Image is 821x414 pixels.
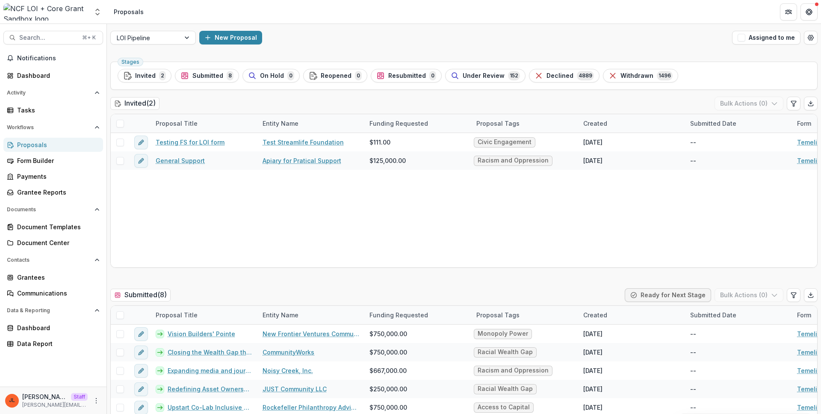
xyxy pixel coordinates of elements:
div: [DATE] [583,366,602,375]
div: Submitted Date [685,310,741,319]
div: Proposal Tags [471,114,578,133]
span: $125,000.00 [369,156,406,165]
div: Communications [17,289,96,298]
button: edit [134,382,148,396]
span: Withdrawn [620,72,653,80]
div: Entity Name [257,119,304,128]
div: Created [578,306,685,324]
span: 4889 [577,71,594,80]
button: New Proposal [199,31,262,44]
div: Proposal Tags [471,310,525,319]
span: $250,000.00 [369,384,407,393]
a: Communications [3,286,103,300]
span: Data & Reporting [7,308,91,313]
div: Document Templates [17,222,96,231]
button: Edit table settings [787,288,800,302]
a: Closing the Wealth Gap through Affordable Housing [168,348,252,357]
div: Funding Requested [364,119,433,128]
span: Documents [7,207,91,213]
a: Document Center [3,236,103,250]
button: Open Activity [3,86,103,100]
span: $750,000.00 [369,403,407,412]
a: Upstart Co-Lab Inclusive Creative Economy Strategy [168,403,252,412]
button: Withdrawn1496 [603,69,678,83]
div: Proposals [17,140,96,149]
div: Proposal Title [151,114,257,133]
span: 8 [227,71,233,80]
div: Form [792,119,816,128]
div: -- [690,366,696,375]
div: Grantees [17,273,96,282]
a: Apiary for Pratical Support [263,156,341,165]
div: -- [690,329,696,338]
div: Document Center [17,238,96,247]
span: Activity [7,90,91,96]
span: Contacts [7,257,91,263]
img: NCF LOI + Core Grant Sandbox logo [3,3,88,21]
button: Open Data & Reporting [3,304,103,317]
div: -- [690,348,696,357]
button: edit [134,364,148,378]
div: Created [578,114,685,133]
button: Open Documents [3,203,103,216]
div: [DATE] [583,138,602,147]
span: Workflows [7,124,91,130]
button: Reopened0 [303,69,367,83]
div: Funding Requested [364,114,471,133]
div: Funding Requested [364,306,471,324]
span: 0 [287,71,294,80]
button: Resubmitted0 [371,69,442,83]
span: $750,000.00 [369,348,407,357]
a: Redefining Asset Ownership for Overlooked Communities [168,384,252,393]
a: General Support [156,156,205,165]
div: Jeanne Locker [9,398,15,403]
button: edit [134,327,148,341]
a: Tasks [3,103,103,117]
h2: Submitted ( 8 ) [110,289,171,301]
div: Proposal Title [151,306,257,324]
button: Bulk Actions (0) [715,97,783,110]
button: Ready for Next Stage [625,288,711,302]
a: Noisy Creek, Inc. [263,366,313,375]
a: Dashboard [3,68,103,83]
div: Proposal Tags [471,119,525,128]
div: Form Builder [17,156,96,165]
span: Resubmitted [388,72,426,80]
span: $111.00 [369,138,390,147]
a: Rockefeller Philanthropy Advisors [263,403,359,412]
span: 152 [508,71,520,80]
div: Created [578,119,612,128]
button: Bulk Actions (0) [715,288,783,302]
div: Submitted Date [685,306,792,324]
div: Created [578,310,612,319]
div: -- [690,156,696,165]
a: Dashboard [3,321,103,335]
button: Invited2 [118,69,171,83]
nav: breadcrumb [110,6,147,18]
div: Proposal Title [151,310,203,319]
div: Submitted Date [685,114,792,133]
div: -- [690,384,696,393]
span: 1496 [657,71,673,80]
span: $750,000.00 [369,329,407,338]
button: edit [134,154,148,168]
h2: Invited ( 2 ) [110,97,159,109]
div: -- [690,403,696,412]
span: Declined [546,72,573,80]
span: Under Review [463,72,505,80]
span: Reopened [321,72,351,80]
div: Dashboard [17,323,96,332]
button: Export table data [804,288,818,302]
button: Under Review152 [445,69,526,83]
div: [DATE] [583,384,602,393]
button: Submitted8 [175,69,239,83]
div: Proposal Title [151,119,203,128]
span: Search... [19,34,77,41]
button: edit [134,136,148,149]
